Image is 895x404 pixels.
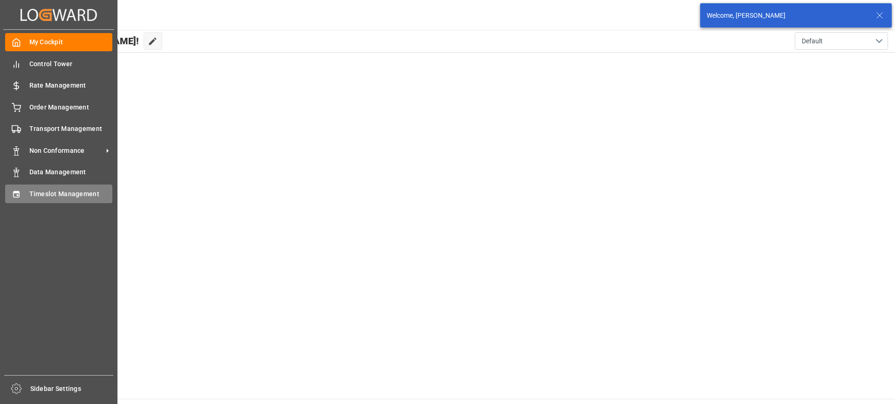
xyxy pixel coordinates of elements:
[795,32,888,50] button: open menu
[5,55,112,73] a: Control Tower
[29,59,113,69] span: Control Tower
[29,81,113,90] span: Rate Management
[29,189,113,199] span: Timeslot Management
[29,167,113,177] span: Data Management
[5,185,112,203] a: Timeslot Management
[29,103,113,112] span: Order Management
[802,36,823,46] span: Default
[707,11,867,21] div: Welcome, [PERSON_NAME]
[29,124,113,134] span: Transport Management
[29,146,103,156] span: Non Conformance
[29,37,113,47] span: My Cockpit
[5,120,112,138] a: Transport Management
[39,32,139,50] span: Hello [PERSON_NAME]!
[30,384,114,394] span: Sidebar Settings
[5,98,112,116] a: Order Management
[5,33,112,51] a: My Cockpit
[5,76,112,95] a: Rate Management
[5,163,112,181] a: Data Management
